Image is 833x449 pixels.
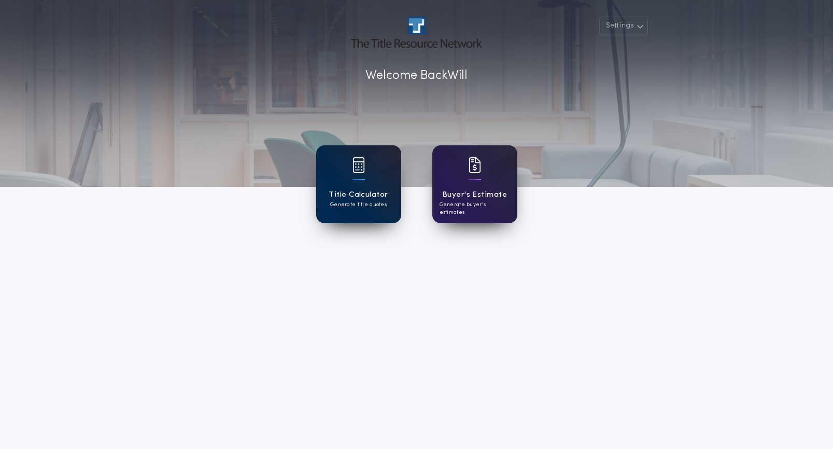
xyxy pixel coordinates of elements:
[440,201,510,216] p: Generate buyer's estimates
[351,17,482,48] img: account-logo
[329,189,388,201] h1: Title Calculator
[599,17,648,35] button: Settings
[469,157,481,173] img: card icon
[330,201,387,209] p: Generate title quotes
[365,66,468,85] p: Welcome Back Will
[352,157,365,173] img: card icon
[432,145,517,223] a: card iconBuyer's EstimateGenerate buyer's estimates
[316,145,401,223] a: card iconTitle CalculatorGenerate title quotes
[442,189,507,201] h1: Buyer's Estimate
